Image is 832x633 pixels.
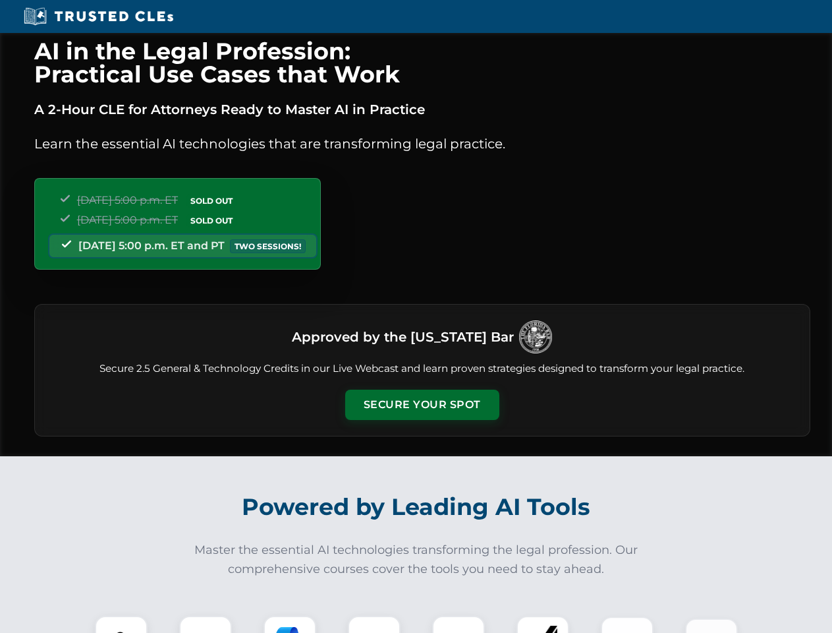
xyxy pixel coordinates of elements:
p: Secure 2.5 General & Technology Credits in our Live Webcast and learn proven strategies designed ... [51,361,794,377]
p: Master the essential AI technologies transforming the legal profession. Our comprehensive courses... [186,541,647,579]
img: Logo [519,320,552,353]
span: SOLD OUT [186,214,237,227]
h3: Approved by the [US_STATE] Bar [292,325,514,349]
h1: AI in the Legal Profession: Practical Use Cases that Work [34,40,810,86]
p: A 2-Hour CLE for Attorneys Ready to Master AI in Practice [34,99,810,120]
p: Learn the essential AI technologies that are transforming legal practice. [34,133,810,154]
span: [DATE] 5:00 p.m. ET [77,194,178,206]
img: Trusted CLEs [20,7,177,26]
span: [DATE] 5:00 p.m. ET [77,214,178,226]
span: SOLD OUT [186,194,237,208]
button: Secure Your Spot [345,390,499,420]
h2: Powered by Leading AI Tools [51,484,781,530]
